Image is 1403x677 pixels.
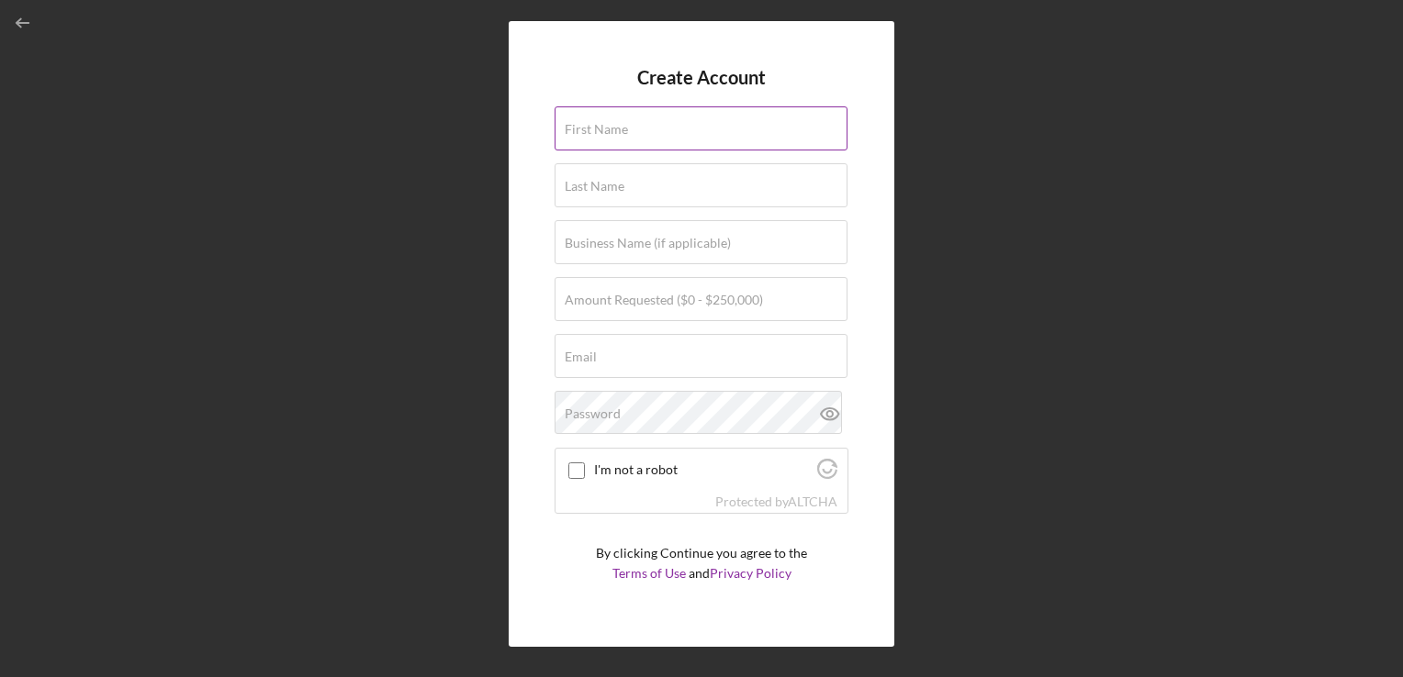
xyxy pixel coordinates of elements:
[565,293,763,307] label: Amount Requested ($0 - $250,000)
[612,565,686,581] a: Terms of Use
[710,565,791,581] a: Privacy Policy
[565,236,731,250] label: Business Name (if applicable)
[565,179,624,194] label: Last Name
[565,122,628,137] label: First Name
[817,466,837,482] a: Visit Altcha.org
[715,494,837,509] div: Protected by
[637,67,766,88] h4: Create Account
[594,462,812,477] label: I'm not a robot
[788,494,837,509] a: Visit Altcha.org
[565,406,621,421] label: Password
[596,543,807,584] p: By clicking Continue you agree to the and
[565,350,597,364] label: Email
